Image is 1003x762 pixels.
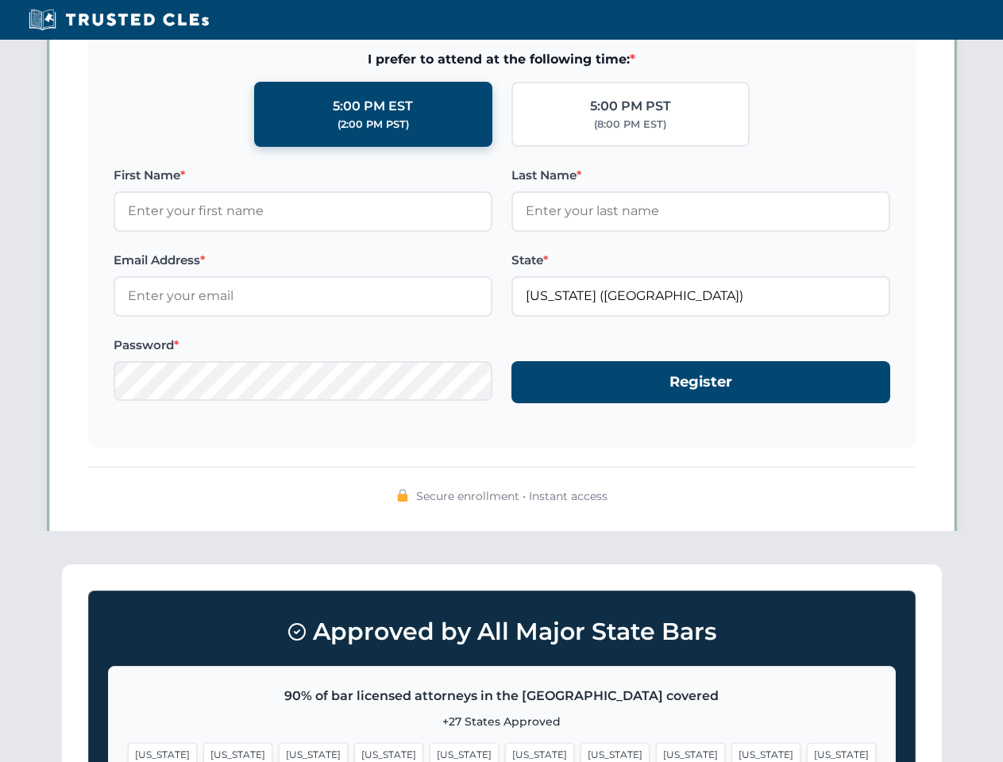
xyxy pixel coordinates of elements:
[333,96,413,117] div: 5:00 PM EST
[396,489,409,502] img: 🔒
[590,96,671,117] div: 5:00 PM PST
[114,191,492,231] input: Enter your first name
[594,117,666,133] div: (8:00 PM EST)
[511,166,890,185] label: Last Name
[511,251,890,270] label: State
[511,191,890,231] input: Enter your last name
[114,251,492,270] label: Email Address
[24,8,214,32] img: Trusted CLEs
[128,713,876,730] p: +27 States Approved
[114,336,492,355] label: Password
[338,117,409,133] div: (2:00 PM PST)
[114,276,492,316] input: Enter your email
[108,610,896,653] h3: Approved by All Major State Bars
[128,686,876,706] p: 90% of bar licensed attorneys in the [GEOGRAPHIC_DATA] covered
[416,487,608,505] span: Secure enrollment • Instant access
[511,361,890,403] button: Register
[511,276,890,316] input: Florida (FL)
[114,49,890,70] span: I prefer to attend at the following time:
[114,166,492,185] label: First Name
